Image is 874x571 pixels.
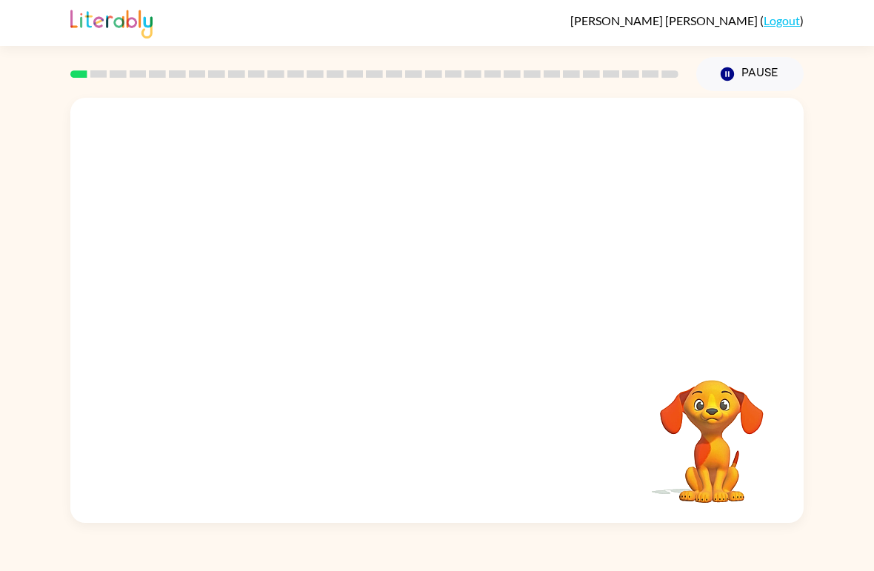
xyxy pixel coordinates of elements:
img: Literably [70,6,153,39]
button: Pause [696,57,804,91]
div: ( ) [570,13,804,27]
video: Your browser must support playing .mp4 files to use Literably. Please try using another browser. [638,357,786,505]
a: Logout [764,13,800,27]
span: [PERSON_NAME] [PERSON_NAME] [570,13,760,27]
